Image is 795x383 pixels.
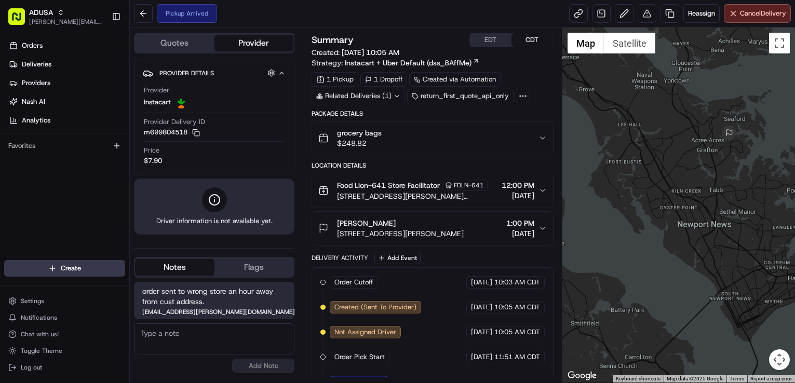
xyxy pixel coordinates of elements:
span: [DATE] [92,161,113,169]
span: Provider Delivery ID [144,117,205,127]
span: [STREET_ADDRESS][PERSON_NAME] [337,228,464,239]
img: 9188753566659_6852d8bf1fb38e338040_72.png [22,99,41,118]
span: Knowledge Base [21,204,79,214]
span: Chat with us! [21,330,59,338]
img: Google [565,369,599,382]
span: Created: [312,47,399,58]
button: grocery bags$248.82 [312,121,553,155]
span: Deliveries [22,60,51,69]
div: Related Deliveries (1) [312,89,405,103]
button: Keyboard shortcuts [616,375,661,382]
span: • [86,161,90,169]
button: Show satellite imagery [604,33,655,53]
button: [PERSON_NAME][EMAIL_ADDRESS][PERSON_NAME][DOMAIN_NAME] [29,18,103,26]
button: Chat with us! [4,327,125,341]
div: Created via Automation [409,72,501,87]
span: [DATE] 10:05 AM [342,48,399,57]
div: Delivery Activity [312,254,368,262]
p: Welcome 👋 [10,42,189,58]
span: Nash AI [22,97,45,106]
span: API Documentation [98,204,167,214]
span: Driver information is not available yet. [156,216,273,226]
div: Start new chat [47,99,170,110]
span: Instacart [144,98,171,107]
span: Instacart + Uber Default (dss_8AffMe) [345,58,471,68]
button: Flags [214,259,294,276]
img: JAMES SWIONTEK [10,151,27,168]
span: Created (Sent To Provider) [334,303,416,312]
div: We're available if you need us! [47,110,143,118]
img: Nash [10,10,31,31]
span: 10:05 AM CDT [494,327,540,337]
button: [PERSON_NAME][STREET_ADDRESS][PERSON_NAME]1:00 PM[DATE] [312,212,553,245]
a: Analytics [4,112,129,129]
button: Provider Details [143,64,286,81]
button: Start new chat [177,102,189,115]
span: Toggle Theme [21,347,62,355]
span: [DATE] [471,327,492,337]
span: $248.82 [337,138,382,148]
button: Provider [214,35,294,51]
span: Order Pick Start [334,352,385,362]
span: Food Lion-641 Store Facilitator [337,180,440,190]
div: Past conversations [10,135,70,143]
span: Order Cutoff [334,278,373,287]
span: order sent to wrong store an hour away from cust address. [142,286,286,307]
button: Settings [4,294,125,308]
button: m699804518 [144,128,200,137]
button: Notes [135,259,214,276]
button: Create [4,260,125,277]
button: Show street map [568,33,604,53]
span: Orders [22,41,43,50]
div: 📗 [10,205,19,213]
span: Provider [144,86,169,95]
button: See all [161,133,189,145]
a: Terms (opens in new tab) [730,376,744,381]
a: Open this area in Google Maps (opens a new window) [565,369,599,382]
button: Reassign [683,4,720,23]
span: [DATE] [471,278,492,287]
span: [DATE] [471,303,492,312]
a: Nash AI [4,93,129,110]
button: Log out [4,360,125,375]
span: FDLN-641 [454,181,484,189]
button: Notifications [4,310,125,325]
button: CancelDelivery [724,4,791,23]
a: Report a map error [750,376,792,381]
span: Notifications [21,313,57,322]
button: Toggle fullscreen view [769,33,790,53]
button: Quotes [135,35,214,51]
span: Reassign [688,9,715,18]
div: Strategy: [312,58,479,68]
img: 1736555255976-a54dd68f-1ca7-489b-9aae-adbdc363a1c4 [10,99,29,118]
span: Map data ©2025 Google [667,376,723,381]
span: Create [61,264,81,273]
span: Log out [21,363,42,372]
button: EDT [470,33,511,47]
h3: Summary [312,35,354,45]
a: Powered byPylon [73,229,126,237]
div: Location Details [312,161,554,170]
button: Map camera controls [769,349,790,370]
span: Providers [22,78,50,88]
div: Favorites [4,138,125,154]
span: Cancel Delivery [740,9,786,18]
button: Food Lion-641 Store FacilitatorFDLN-641[STREET_ADDRESS][PERSON_NAME][US_STATE]12:00 PM[DATE] [312,173,553,208]
span: 10:05 AM CDT [494,303,540,312]
span: Not Assigned Driver [334,327,396,337]
span: Price [144,146,159,155]
img: profile_instacart_ahold_partner.png [175,96,187,108]
button: ADUSA[PERSON_NAME][EMAIL_ADDRESS][PERSON_NAME][DOMAIN_NAME] [4,4,107,29]
button: Add Event [374,252,421,264]
span: Settings [21,297,44,305]
button: CDT [511,33,553,47]
a: Orders [4,37,129,54]
div: Package Details [312,110,554,118]
span: Provider Details [159,69,214,77]
span: $7.90 [144,156,162,166]
div: return_first_quote_api_only [407,89,514,103]
a: 💻API Documentation [84,200,171,218]
button: ADUSA [29,7,53,18]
